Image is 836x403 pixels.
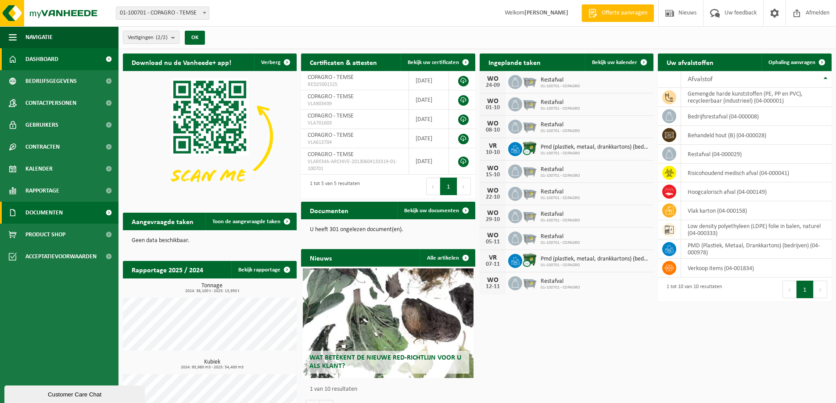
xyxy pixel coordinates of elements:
[404,208,459,214] span: Bekijk uw documenten
[681,201,832,220] td: vlak karton (04-000158)
[409,110,449,129] td: [DATE]
[484,165,502,172] div: WO
[681,126,832,145] td: behandeld hout (B) (04-000028)
[541,263,649,268] span: 01-100701 - COPAGRO
[25,246,97,267] span: Acceptatievoorwaarden
[541,218,580,223] span: 01-100701 - COPAGRO
[123,71,297,201] img: Download de VHEPlus App
[522,141,537,156] img: WB-1100-CU
[658,53,722,71] h2: Uw afvalstoffen
[484,120,502,127] div: WO
[128,31,168,44] span: Vestigingen
[308,132,354,139] span: COPAGRO - TEMSE
[261,60,280,65] span: Verberg
[782,281,797,298] button: Previous
[409,90,449,110] td: [DATE]
[541,151,649,156] span: 01-100701 - COPAGRO
[541,99,580,106] span: Restafval
[541,278,580,285] span: Restafval
[116,7,209,20] span: 01-100701 - COPAGRO - TEMSE
[308,74,354,81] span: COPAGRO - TEMSE
[688,76,713,83] span: Afvalstof
[308,93,354,100] span: COPAGRO - TEMSE
[522,74,537,89] img: WB-2500-GAL-GY-01
[524,10,568,16] strong: [PERSON_NAME]
[522,118,537,133] img: WB-2500-GAL-GY-01
[522,208,537,223] img: WB-2500-GAL-GY-01
[308,139,402,146] span: VLA613704
[581,4,654,22] a: Offerte aanvragen
[484,277,502,284] div: WO
[484,105,502,111] div: 01-10
[25,158,53,180] span: Kalender
[308,158,402,172] span: VLAREMA-ARCHIVE-20130604133319-01-100701
[205,213,296,230] a: Toon de aangevraagde taken
[541,233,580,240] span: Restafval
[301,53,386,71] h2: Certificaten & attesten
[585,53,653,71] a: Bekijk uw kalender
[484,284,502,290] div: 12-11
[522,163,537,178] img: WB-2500-GAL-GY-01
[681,107,832,126] td: bedrijfsrestafval (04-000008)
[681,182,832,201] td: hoogcalorisch afval (04-000149)
[484,210,502,217] div: WO
[522,253,537,267] img: WB-1100-CU
[681,164,832,182] td: risicohoudend medisch afval (04-000041)
[541,77,580,84] span: Restafval
[397,202,474,219] a: Bekijk uw documenten
[484,150,502,156] div: 10-10
[484,187,502,194] div: WO
[681,259,832,278] td: verkoop items (04-001834)
[681,88,832,107] td: gemengde harde kunststoffen (PE, PP en PVC), recycleerbaar (industrieel) (04-000001)
[25,224,65,246] span: Product Shop
[681,145,832,164] td: restafval (04-000029)
[522,230,537,245] img: WB-2500-GAL-GY-01
[127,359,297,370] h3: Kubiek
[25,26,53,48] span: Navigatie
[440,178,457,195] button: 1
[123,53,240,71] h2: Download nu de Vanheede+ app!
[308,100,402,107] span: VLA903439
[797,281,814,298] button: 1
[25,48,58,70] span: Dashboard
[457,178,471,195] button: Next
[484,232,502,239] div: WO
[401,53,474,71] a: Bekijk uw certificaten
[132,238,288,244] p: Geen data beschikbaar.
[310,386,470,392] p: 1 van 10 resultaten
[814,281,827,298] button: Next
[768,60,815,65] span: Ophaling aanvragen
[541,121,580,128] span: Restafval
[212,219,280,225] span: Toon de aangevraagde taken
[541,196,580,201] span: 01-100701 - COPAGRO
[662,280,722,299] div: 1 tot 10 van 10 resultaten
[484,75,502,82] div: WO
[480,53,549,71] h2: Ingeplande taken
[592,60,637,65] span: Bekijk uw kalender
[599,9,649,18] span: Offerte aanvragen
[408,60,459,65] span: Bekijk uw certificaten
[484,82,502,89] div: 24-09
[127,365,297,370] span: 2024: 95,980 m3 - 2025: 54,400 m3
[541,128,580,134] span: 01-100701 - COPAGRO
[185,31,205,45] button: OK
[308,81,402,88] span: RED25001525
[484,239,502,245] div: 05-11
[301,249,341,266] h2: Nieuws
[541,256,649,263] span: Pmd (plastiek, metaal, drankkartons) (bedrijven)
[409,129,449,148] td: [DATE]
[127,289,297,293] span: 2024: 38,100 t - 2025: 13,950 t
[308,120,402,127] span: VLA701603
[541,173,580,178] span: 01-100701 - COPAGRO
[308,151,354,158] span: COPAGRO - TEMSE
[541,285,580,290] span: 01-100701 - COPAGRO
[484,98,502,105] div: WO
[25,92,76,114] span: Contactpersonen
[541,106,580,111] span: 01-100701 - COPAGRO
[4,384,147,403] iframe: chat widget
[522,275,537,290] img: WB-2500-GAL-GY-01
[127,283,297,293] h3: Tonnage
[484,254,502,261] div: VR
[310,227,466,233] p: U heeft 301 ongelezen document(en).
